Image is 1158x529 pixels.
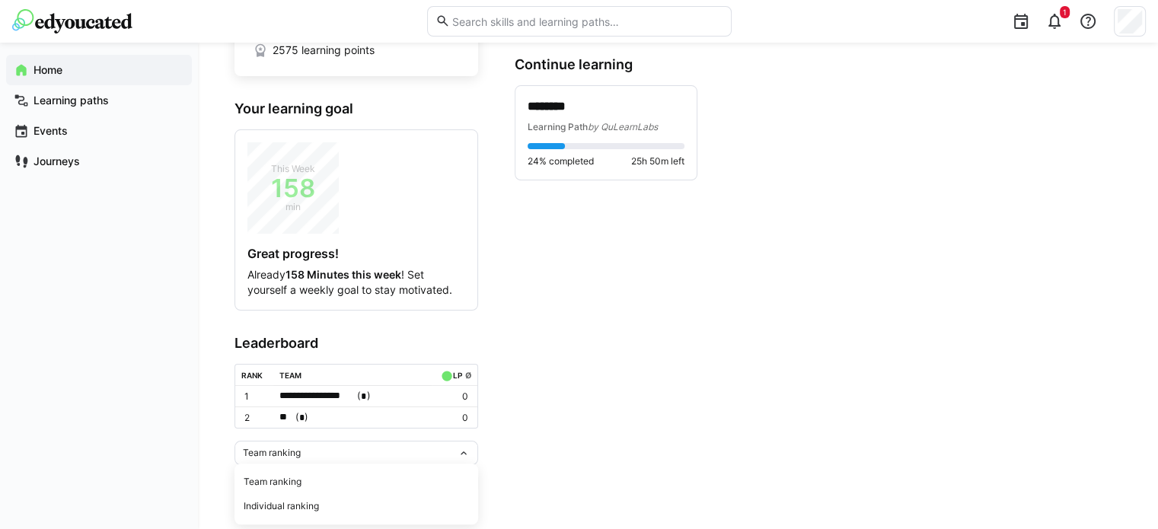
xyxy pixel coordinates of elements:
[438,390,468,403] p: 0
[450,14,723,28] input: Search skills and learning paths…
[241,371,263,380] div: Rank
[244,500,469,512] div: Individual ranking
[234,100,478,117] h3: Your learning goal
[453,371,462,380] div: LP
[244,412,267,424] p: 2
[631,155,684,167] span: 25h 50m left
[357,388,370,404] span: ( )
[464,368,471,381] a: ø
[588,121,658,132] span: by QuLearnLabs
[295,409,308,425] span: ( )
[528,155,594,167] span: 24% completed
[286,268,401,281] strong: 158 Minutes this week
[247,246,465,261] h4: Great progress!
[243,447,301,459] span: Team ranking
[234,335,478,352] h3: Leaderboard
[528,121,588,132] span: Learning Path
[244,390,267,403] p: 1
[247,267,465,298] p: Already ! Set yourself a weekly goal to stay motivated.
[273,43,375,58] span: 2575 learning points
[1063,8,1067,17] span: 1
[279,371,301,380] div: Team
[244,476,469,488] div: Team ranking
[515,56,1121,73] h3: Continue learning
[438,412,468,424] p: 0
